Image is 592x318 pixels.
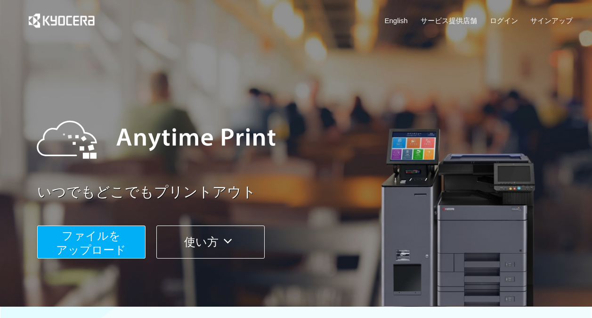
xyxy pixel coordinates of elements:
[37,226,146,259] button: ファイルを​​アップロード
[385,16,408,25] a: English
[530,16,573,25] a: サインアップ
[156,226,265,259] button: 使い方
[421,16,477,25] a: サービス提供店舗
[56,229,126,256] span: ファイルを ​​アップロード
[490,16,518,25] a: ログイン
[37,182,579,202] a: いつでもどこでもプリントアウト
